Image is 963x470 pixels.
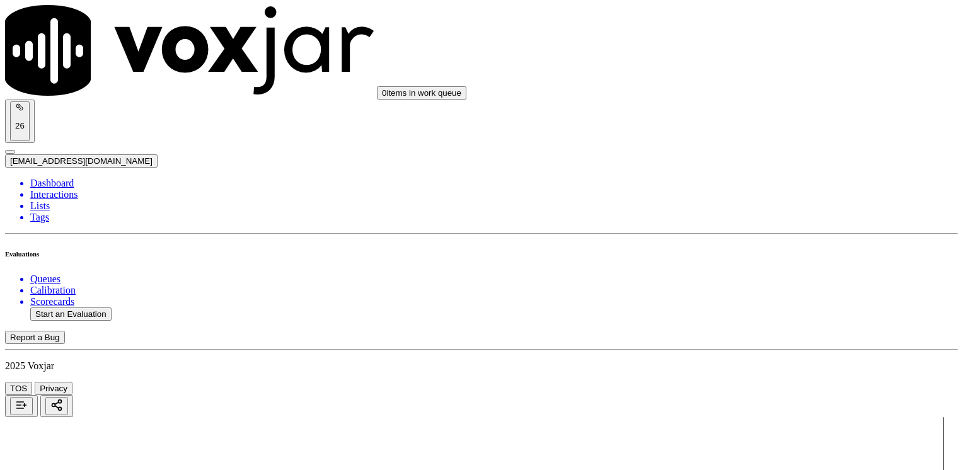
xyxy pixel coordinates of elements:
[30,212,958,223] a: Tags
[30,273,958,285] a: Queues
[30,189,958,200] a: Interactions
[30,285,958,296] a: Calibration
[30,178,958,189] a: Dashboard
[35,382,72,395] button: Privacy
[5,100,35,143] button: 26
[30,200,958,212] a: Lists
[377,86,466,100] button: 0items in work queue
[5,331,65,344] button: Report a Bug
[5,250,958,258] h6: Evaluations
[30,296,958,307] a: Scorecards
[5,5,374,96] img: voxjar logo
[5,382,32,395] button: TOS
[5,360,958,372] p: 2025 Voxjar
[10,156,153,166] span: [EMAIL_ADDRESS][DOMAIN_NAME]
[5,154,158,168] button: [EMAIL_ADDRESS][DOMAIN_NAME]
[30,307,112,321] button: Start an Evaluation
[10,101,30,141] button: 26
[15,121,25,130] p: 26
